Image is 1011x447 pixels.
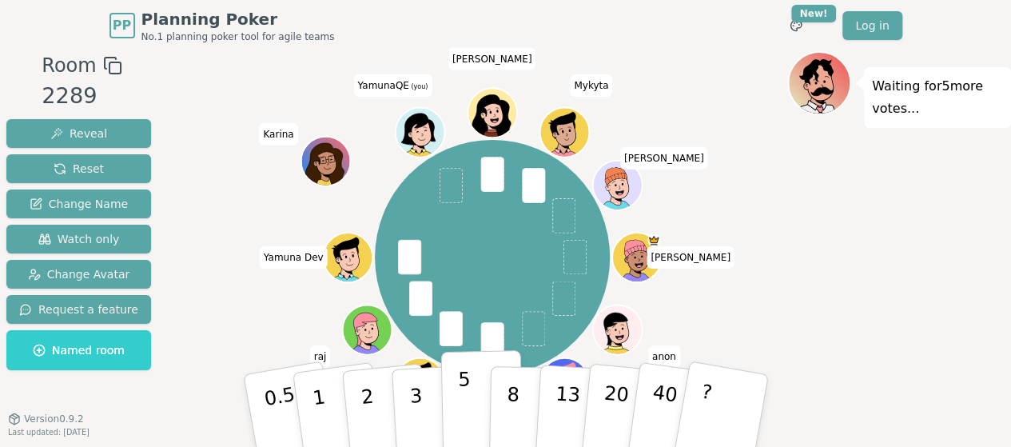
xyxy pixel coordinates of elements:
[259,123,297,146] span: Click to change your name
[6,330,151,370] button: Named room
[42,80,121,113] div: 2289
[109,8,335,43] a: PPPlanning PokerNo.1 planning poker tool for agile teams
[310,345,331,368] span: Click to change your name
[30,196,128,212] span: Change Name
[620,147,708,170] span: Click to change your name
[6,119,151,148] button: Reveal
[782,11,810,40] button: New!
[113,16,131,35] span: PP
[42,51,96,80] span: Room
[33,342,125,358] span: Named room
[648,345,680,368] span: Click to change your name
[54,161,104,177] span: Reset
[6,154,151,183] button: Reset
[353,74,432,97] span: Click to change your name
[570,74,612,97] span: Click to change your name
[141,8,335,30] span: Planning Poker
[842,11,902,40] a: Log in
[791,5,837,22] div: New!
[260,246,328,269] span: Click to change your name
[28,266,130,282] span: Change Avatar
[19,301,138,317] span: Request a feature
[8,413,84,425] button: Version0.9.2
[6,295,151,324] button: Request a feature
[6,190,151,218] button: Change Name
[396,109,443,155] button: Click to change your avatar
[6,260,151,289] button: Change Avatar
[872,75,1003,120] p: Waiting for 5 more votes...
[409,83,428,90] span: (you)
[8,428,90,437] span: Last updated: [DATE]
[50,126,107,142] span: Reveal
[647,234,659,246] span: Patrick is the host
[647,246,734,269] span: Click to change your name
[141,30,335,43] span: No.1 planning poker tool for agile teams
[448,47,536,70] span: Click to change your name
[24,413,84,425] span: Version 0.9.2
[6,225,151,253] button: Watch only
[38,231,120,247] span: Watch only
